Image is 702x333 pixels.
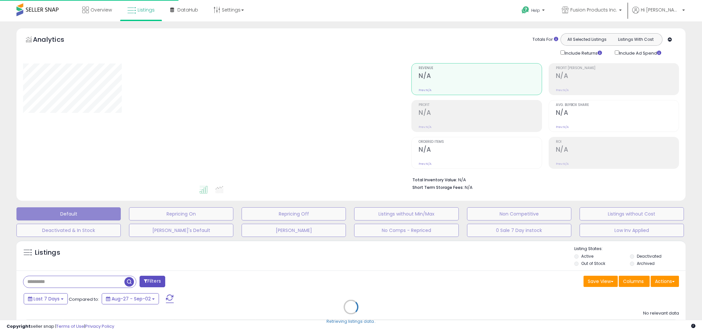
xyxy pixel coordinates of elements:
span: Profit [419,103,541,107]
button: Listings With Cost [611,35,660,44]
h5: Analytics [33,35,77,46]
div: seller snap | | [7,323,114,330]
a: Help [516,1,551,21]
i: Get Help [521,6,530,14]
button: Listings without Cost [580,207,684,220]
small: Prev: N/A [419,162,431,166]
button: [PERSON_NAME] [242,224,346,237]
span: Hi [PERSON_NAME] [641,7,680,13]
span: Revenue [419,66,541,70]
button: Deactivated & In Stock [16,224,121,237]
h2: N/A [419,72,541,81]
b: Total Inventory Value: [412,177,457,183]
span: ROI [556,140,679,144]
h2: N/A [556,72,679,81]
small: Prev: N/A [419,125,431,129]
button: No Comps - Repriced [354,224,458,237]
button: All Selected Listings [562,35,611,44]
span: DataHub [177,7,198,13]
div: Totals For [533,37,558,43]
small: Prev: N/A [419,88,431,92]
a: Hi [PERSON_NAME] [632,7,685,21]
button: Default [16,207,121,220]
button: Low Inv Applied [580,224,684,237]
small: Prev: N/A [556,125,569,129]
span: Listings [138,7,155,13]
small: Prev: N/A [556,162,569,166]
h2: N/A [556,109,679,118]
span: Profit [PERSON_NAME] [556,66,679,70]
div: Include Ad Spend [610,49,672,57]
button: Non Competitive [467,207,571,220]
button: Repricing Off [242,207,346,220]
small: Prev: N/A [556,88,569,92]
h2: N/A [556,146,679,155]
div: Retrieving listings data.. [326,319,376,324]
div: Include Returns [556,49,610,57]
strong: Copyright [7,323,31,329]
h2: N/A [419,146,541,155]
h2: N/A [419,109,541,118]
span: N/A [465,184,473,191]
b: Short Term Storage Fees: [412,185,464,190]
button: Repricing On [129,207,233,220]
span: Help [531,8,540,13]
span: Ordered Items [419,140,541,144]
span: Avg. Buybox Share [556,103,679,107]
button: 0 Sale 7 Day instock [467,224,571,237]
button: Listings without Min/Max [354,207,458,220]
button: [PERSON_NAME]'s Default [129,224,233,237]
li: N/A [412,175,674,183]
span: Overview [91,7,112,13]
span: Fusion Products Inc. [570,7,617,13]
